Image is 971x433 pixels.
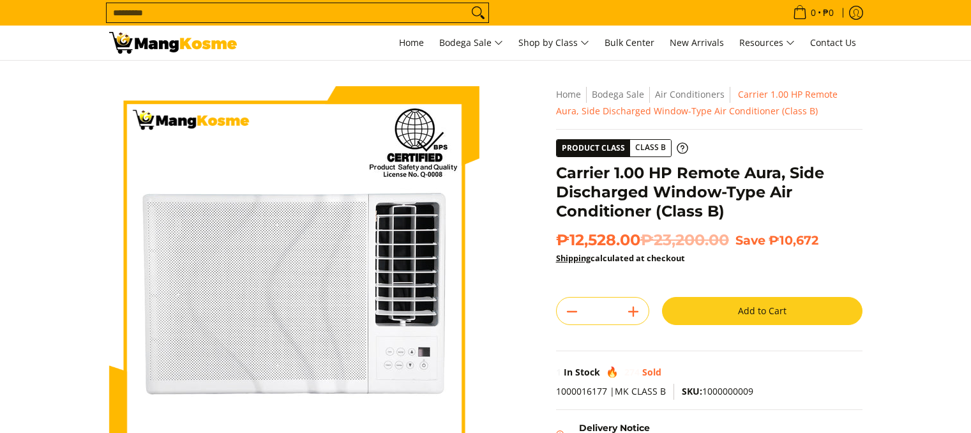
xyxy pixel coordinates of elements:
[439,35,503,51] span: Bodega Sale
[556,366,561,378] span: 1
[592,88,644,100] a: Bodega Sale
[662,297,862,325] button: Add to Cart
[733,26,801,60] a: Resources
[557,301,587,322] button: Subtract
[556,385,666,397] span: 1000016177 |MK CLASS B
[769,232,818,248] span: ₱10,672
[556,88,838,117] span: Carrier 1.00 HP Remote Aura, Side Discharged Window-Type Air Conditioner (Class B)
[518,35,589,51] span: Shop by Class
[556,88,581,100] a: Home
[393,26,430,60] a: Home
[810,36,856,49] span: Contact Us
[433,26,509,60] a: Bodega Sale
[556,163,862,221] h1: Carrier 1.00 HP Remote Aura, Side Discharged Window-Type Air Conditioner (Class B)
[663,26,730,60] a: New Arrivals
[556,231,729,250] span: ₱12,528.00
[556,252,591,264] a: Shipping
[670,36,724,49] span: New Arrivals
[682,385,702,397] span: SKU:
[598,26,661,60] a: Bulk Center
[804,26,862,60] a: Contact Us
[624,366,640,378] span: 274
[556,139,688,157] a: Product Class Class B
[109,32,237,54] img: Carrier Remote Aura Window Type Aircon 1.00 HP - Class B l Mang Kosme
[640,231,729,250] del: ₱23,200.00
[735,232,765,248] span: Save
[809,8,818,17] span: 0
[618,301,649,322] button: Add
[682,385,753,397] span: 1000000009
[630,140,671,156] span: Class B
[250,26,862,60] nav: Main Menu
[655,88,725,100] a: Air Conditioners
[512,26,596,60] a: Shop by Class
[399,36,424,49] span: Home
[605,36,654,49] span: Bulk Center
[642,366,661,378] span: Sold
[564,366,600,378] span: In Stock
[789,6,838,20] span: •
[557,140,630,156] span: Product Class
[821,8,836,17] span: ₱0
[556,252,685,264] strong: calculated at checkout
[739,35,795,51] span: Resources
[556,86,862,119] nav: Breadcrumbs
[468,3,488,22] button: Search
